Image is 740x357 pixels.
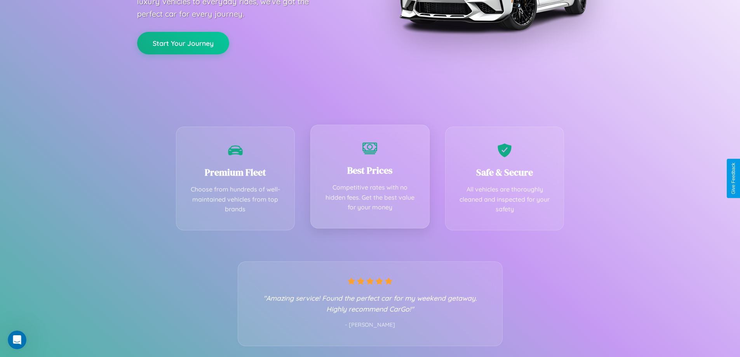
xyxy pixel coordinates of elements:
p: Competitive rates with no hidden fees. Get the best value for your money [322,183,418,212]
h3: Premium Fleet [188,166,283,179]
p: - [PERSON_NAME] [254,320,487,330]
div: Give Feedback [731,163,736,194]
button: Start Your Journey [137,32,229,54]
p: "Amazing service! Found the perfect car for my weekend getaway. Highly recommend CarGo!" [254,293,487,314]
h3: Best Prices [322,164,418,177]
iframe: Intercom live chat [8,331,26,349]
h3: Safe & Secure [457,166,552,179]
p: All vehicles are thoroughly cleaned and inspected for your safety [457,185,552,214]
p: Choose from hundreds of well-maintained vehicles from top brands [188,185,283,214]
